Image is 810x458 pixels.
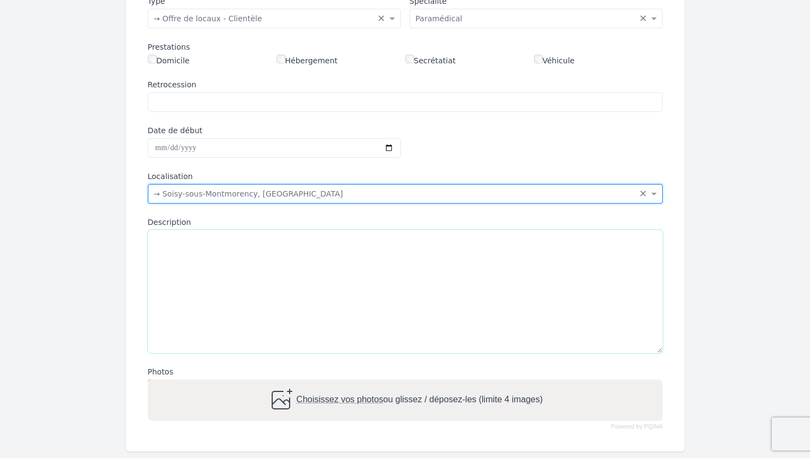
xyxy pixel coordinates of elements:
[148,79,663,90] label: Retrocession
[148,55,190,66] label: Domicile
[267,387,542,413] div: ou glissez / déposez-les (limite 4 images)
[277,55,338,66] label: Hébergement
[148,41,663,52] div: Prestations
[534,55,543,63] input: Véhicule
[405,55,414,63] input: Secrétatiat
[277,55,285,63] input: Hébergement
[148,55,157,63] input: Domicile
[639,13,649,24] span: Clear all
[148,125,401,136] label: Date de début
[148,366,663,377] label: Photos
[534,55,575,66] label: Véhicule
[639,188,649,199] span: Clear all
[148,171,663,182] label: Localisation
[148,217,663,228] label: Description
[296,395,383,405] span: Choisissez vos photos
[377,13,387,24] span: Clear all
[405,55,456,66] label: Secrétatiat
[610,424,662,429] a: Powered by PQINA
